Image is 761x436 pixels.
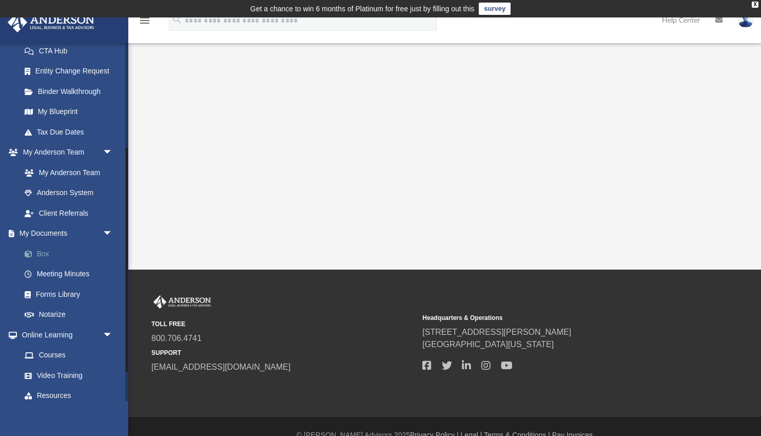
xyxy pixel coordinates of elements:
a: [GEOGRAPHIC_DATA][US_STATE] [422,340,554,349]
a: Anderson System [14,183,123,203]
a: Binder Walkthrough [14,81,128,102]
span: arrow_drop_down [103,223,123,244]
a: My Blueprint [14,102,123,122]
i: menu [139,14,151,27]
a: Box [14,243,128,264]
a: Online Learningarrow_drop_down [7,325,123,345]
a: Client Referrals [14,203,123,223]
a: My Anderson Team [14,162,118,183]
a: Forms Library [14,284,123,305]
div: Get a chance to win 6 months of Platinum for free just by filling out this [250,3,475,15]
a: Entity Change Request [14,61,128,82]
a: My Documentsarrow_drop_down [7,223,128,244]
a: Tax Due Dates [14,122,128,142]
a: survey [479,3,511,15]
a: Notarize [14,305,128,325]
span: arrow_drop_down [103,325,123,346]
a: menu [139,20,151,27]
i: search [171,14,183,25]
img: Anderson Advisors Platinum Portal [151,295,213,309]
a: CTA Hub [14,41,128,61]
a: Meeting Minutes [14,264,128,285]
a: My Anderson Teamarrow_drop_down [7,142,123,163]
small: TOLL FREE [151,319,415,329]
a: [EMAIL_ADDRESS][DOMAIN_NAME] [151,363,290,371]
img: User Pic [738,13,753,28]
div: close [752,2,758,8]
a: 800.706.4741 [151,334,202,343]
a: Video Training [14,365,118,386]
img: Anderson Advisors Platinum Portal [5,12,97,32]
a: Resources [14,386,123,406]
a: [STREET_ADDRESS][PERSON_NAME] [422,328,571,336]
span: arrow_drop_down [103,142,123,163]
small: SUPPORT [151,348,415,357]
small: Headquarters & Operations [422,313,686,323]
a: Courses [14,345,123,366]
